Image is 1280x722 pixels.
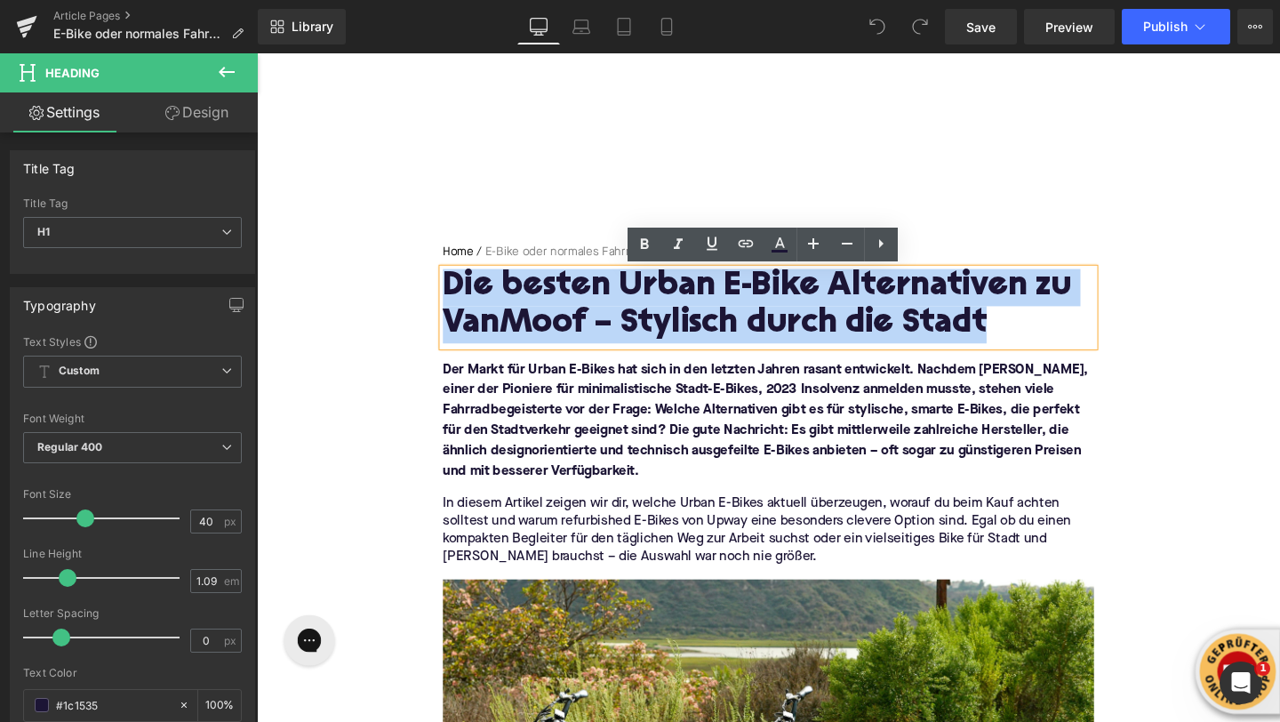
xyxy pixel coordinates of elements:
[196,464,880,539] p: In diesem Artikel zeigen wir dir, welche Urban E-Bikes aktuell überzeugen, worauf du beim Kauf ac...
[196,200,880,227] nav: breadcrumbs
[560,9,603,44] a: Laptop
[224,575,239,587] span: em
[258,9,346,44] a: New Library
[53,27,224,41] span: E-Bike oder normales Fahrrad?
[1045,18,1093,36] span: Preview
[56,695,170,715] input: Color
[198,690,241,721] div: %
[860,9,895,44] button: Undo
[23,288,96,313] div: Typography
[1256,662,1270,676] span: 1
[292,19,333,35] span: Library
[132,92,261,132] a: Design
[196,227,880,304] h1: Die besten Urban E-Bike Alternativen zu VanMoof – Stylisch durch die Stadt
[23,548,242,560] div: Line Height
[59,364,100,379] b: Custom
[20,584,91,650] iframe: Gorgias live chat messenger
[23,413,242,425] div: Font Weight
[1237,9,1273,44] button: More
[23,667,242,679] div: Text Color
[23,488,242,501] div: Font Size
[23,197,242,210] div: Title Tag
[966,18,996,36] span: Save
[53,9,258,23] a: Article Pages
[1122,9,1230,44] button: Publish
[1024,9,1115,44] a: Preview
[23,151,76,176] div: Title Tag
[37,225,50,238] b: H1
[224,635,239,646] span: px
[517,9,560,44] a: Desktop
[603,9,645,44] a: Tablet
[1143,20,1188,34] span: Publish
[196,200,228,219] a: Home
[1220,662,1262,704] iframe: Intercom live chat
[45,66,100,80] span: Heading
[645,9,688,44] a: Mobile
[224,516,239,527] span: px
[37,440,103,453] b: Regular 400
[23,607,242,620] div: Letter Spacing
[196,325,874,446] font: Der Markt für Urban E-Bikes hat sich in den letzten Jahren rasant entwickelt. Nachdem [PERSON_NAM...
[902,9,938,44] button: Redo
[228,200,240,219] span: /
[23,334,242,349] div: Text Styles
